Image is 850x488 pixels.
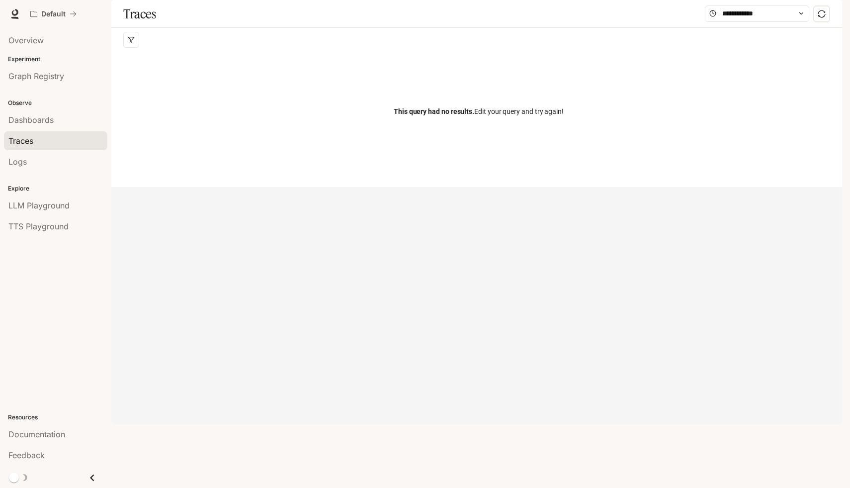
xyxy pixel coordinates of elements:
[123,4,156,24] h1: Traces
[394,106,564,117] span: Edit your query and try again!
[26,4,81,24] button: All workspaces
[41,10,66,18] p: Default
[394,107,474,115] span: This query had no results.
[818,10,826,18] span: sync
